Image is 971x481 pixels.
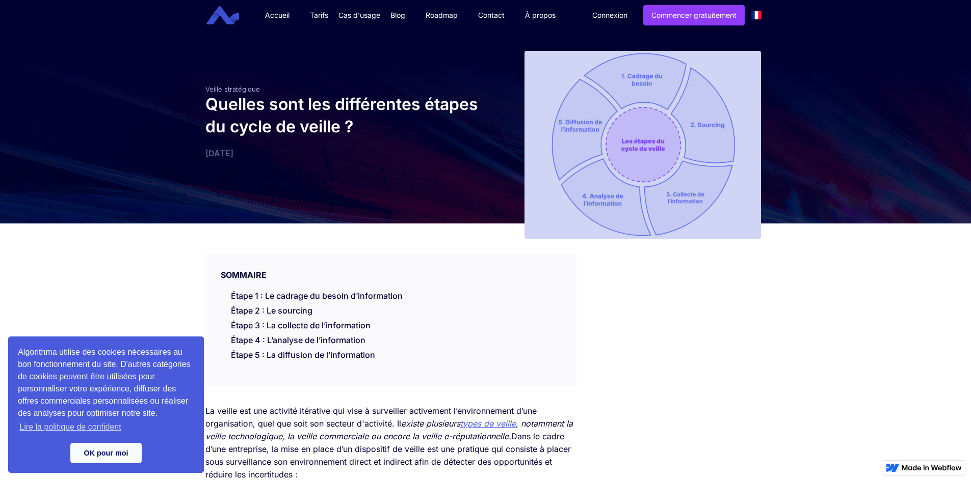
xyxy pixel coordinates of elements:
[231,291,403,301] a: Étape 1 : Le cadrage du besoin d’information
[205,85,481,93] div: Veille stratégique
[231,320,371,330] a: Étape 3 : La collecte de l’information
[205,418,573,441] em: , notamment la veille technologique, la veille commerciale ou encore la veille e-réputationnelle.
[18,346,194,435] span: Algorithma utilise des cookies nécessaires au bon fonctionnement du site. D'autres catégories de ...
[231,335,365,345] a: Étape 4 : L’analyse de l’information
[401,418,460,429] em: existe plusieurs
[205,148,481,158] div: [DATE]
[205,254,576,280] div: SOMMAIRE
[460,418,516,429] a: types de veille
[214,6,247,25] a: home
[18,419,123,435] a: learn more about cookies
[902,465,962,471] img: Made in Webflow
[70,443,142,463] a: dismiss cookie message
[205,405,576,481] p: La veille est une activité itérative qui vise à surveiller activement l’environnement d’une organ...
[643,5,745,25] a: Commencer gratuitement
[8,336,204,473] div: cookieconsent
[585,6,635,25] a: Connexion
[231,305,312,316] a: Étape 2 : Le sourcing
[231,350,375,360] a: Étape 5 : La diffusion de l’information
[205,93,481,138] h1: Quelles sont les différentes étapes du cycle de veille ?
[338,10,380,20] div: Cas d'usage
